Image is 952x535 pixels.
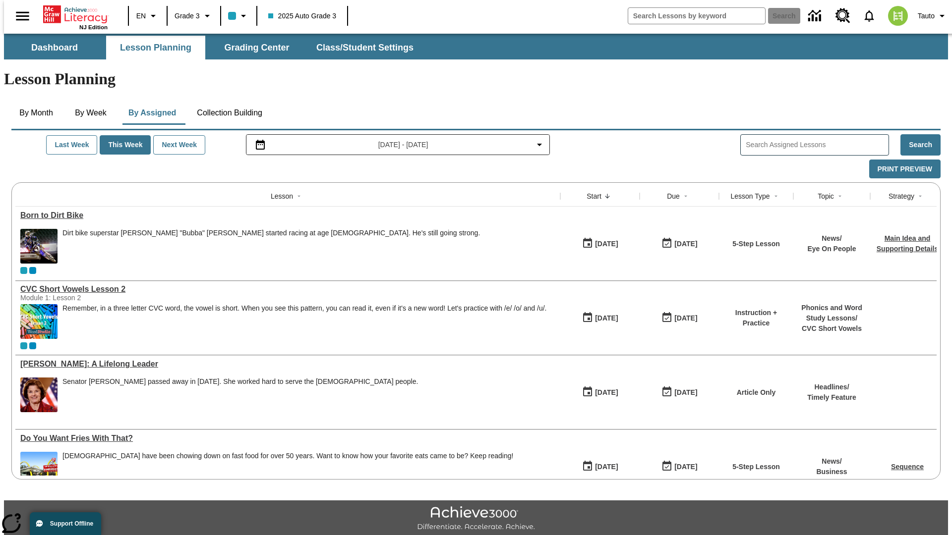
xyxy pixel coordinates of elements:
[724,308,788,328] p: Instruction + Practice
[877,234,938,253] a: Main Idea and Supporting Details
[900,134,941,156] button: Search
[674,461,697,473] div: [DATE]
[29,267,36,274] div: OL 2025 Auto Grade 4
[20,360,555,369] a: Dianne Feinstein: A Lifelong Leader, Lessons
[268,11,337,21] span: 2025 Auto Grade 3
[856,3,882,29] a: Notifications
[869,160,941,179] button: Print Preview
[579,383,621,402] button: 08/21/25: First time the lesson was available
[891,463,924,471] a: Sequence
[62,377,418,412] span: Senator Dianne Feinstein passed away in September 2023. She worked hard to serve the American peo...
[4,36,422,59] div: SubNavbar
[136,11,146,21] span: EN
[770,190,782,202] button: Sort
[628,8,765,24] input: search field
[816,467,847,477] p: Business
[798,323,865,334] p: CVC Short Vowels
[207,36,306,59] button: Grading Center
[674,238,697,250] div: [DATE]
[20,342,27,349] div: Current Class
[658,457,701,476] button: 08/21/25: Last day the lesson can be accessed
[106,36,205,59] button: Lesson Planning
[807,233,856,244] p: News /
[5,36,104,59] button: Dashboard
[20,285,555,294] div: CVC Short Vowels Lesson 2
[62,452,513,486] span: Americans have been chowing down on fast food for over 50 years. Want to know how your favorite e...
[378,140,428,150] span: [DATE] - [DATE]
[888,6,908,26] img: avatar image
[732,239,780,249] p: 5-Step Lesson
[20,211,555,220] a: Born to Dirt Bike, Lessons
[62,304,546,313] p: Remember, in a three letter CVC word, the vowel is short. When you see this pattern, you can read...
[189,101,270,125] button: Collection Building
[674,312,697,324] div: [DATE]
[100,135,151,155] button: This Week
[4,70,948,88] h1: Lesson Planning
[818,191,834,201] div: Topic
[20,229,58,264] img: Motocross racer James Stewart flies through the air on his dirt bike.
[746,138,889,152] input: Search Assigned Lessons
[20,211,555,220] div: Born to Dirt Bike
[20,434,555,443] div: Do You Want Fries With That?
[62,452,513,460] div: [DEMOGRAPHIC_DATA] have been chowing down on fast food for over 50 years. Want to know how your f...
[224,7,253,25] button: Class color is light blue. Change class color
[120,101,184,125] button: By Assigned
[20,360,555,369] div: Dianne Feinstein: A Lifelong Leader
[534,139,545,151] svg: Collapse Date Range Filter
[66,101,116,125] button: By Week
[43,3,108,30] div: Home
[20,267,27,274] span: Current Class
[834,190,846,202] button: Sort
[918,11,935,21] span: Tauto
[737,387,776,398] p: Article Only
[882,3,914,29] button: Select a new avatar
[4,34,948,59] div: SubNavbar
[417,506,535,532] img: Achieve3000 Differentiate Accelerate Achieve
[914,190,926,202] button: Sort
[62,229,480,237] div: Dirt bike superstar [PERSON_NAME] "Bubba" [PERSON_NAME] started racing at age [DEMOGRAPHIC_DATA]....
[153,135,205,155] button: Next Week
[20,452,58,486] img: One of the first McDonald's stores, with the iconic red sign and golden arches.
[730,191,770,201] div: Lesson Type
[658,309,701,327] button: 08/21/25: Last day the lesson can be accessed
[50,520,93,527] span: Support Offline
[674,386,697,399] div: [DATE]
[132,7,164,25] button: Language: EN, Select a language
[20,377,58,412] img: Senator Dianne Feinstein of California smiles with the U.S. flag behind her.
[658,234,701,253] button: 08/21/25: Last day the lesson can be accessed
[171,7,217,25] button: Grade: Grade 3, Select a grade
[914,7,952,25] button: Profile/Settings
[601,190,613,202] button: Sort
[579,234,621,253] button: 08/21/25: First time the lesson was available
[830,2,856,29] a: Resource Center, Will open in new tab
[807,392,856,403] p: Timely Feature
[802,2,830,30] a: Data Center
[658,383,701,402] button: 08/21/25: Last day the lesson can be accessed
[587,191,601,201] div: Start
[46,135,97,155] button: Last Week
[20,434,555,443] a: Do You Want Fries With That?, Lessons
[8,1,37,31] button: Open side menu
[680,190,692,202] button: Sort
[889,191,914,201] div: Strategy
[62,377,418,386] div: Senator [PERSON_NAME] passed away in [DATE]. She worked hard to serve the [DEMOGRAPHIC_DATA] people.
[595,312,618,324] div: [DATE]
[20,304,58,339] img: CVC Short Vowels Lesson 2.
[732,462,780,472] p: 5-Step Lesson
[250,139,546,151] button: Select the date range menu item
[62,304,546,339] div: Remember, in a three letter CVC word, the vowel is short. When you see this pattern, you can read...
[595,238,618,250] div: [DATE]
[62,229,480,264] div: Dirt bike superstar James "Bubba" Stewart started racing at age 4. He's still going strong.
[816,456,847,467] p: News /
[79,24,108,30] span: NJ Edition
[20,285,555,294] a: CVC Short Vowels Lesson 2, Lessons
[579,309,621,327] button: 08/21/25: First time the lesson was available
[308,36,421,59] button: Class/Student Settings
[595,386,618,399] div: [DATE]
[29,342,36,349] div: OL 2025 Auto Grade 4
